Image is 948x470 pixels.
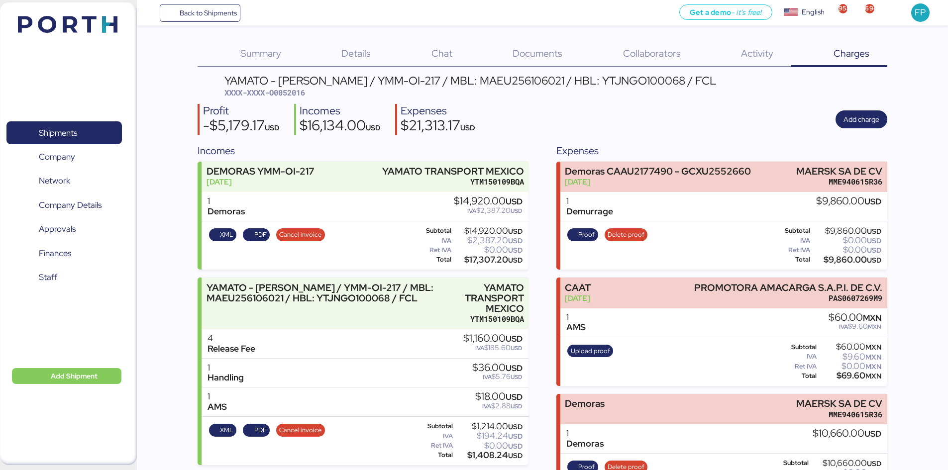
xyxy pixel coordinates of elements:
[864,196,881,207] span: USD
[431,47,452,60] span: Chat
[506,333,523,344] span: USD
[454,196,523,207] div: $14,920.00
[448,282,524,314] div: YAMATO TRANSPORT MEXICO
[565,177,751,187] div: [DATE]
[6,194,122,217] a: Company Details
[300,118,381,135] div: $16,134.00
[472,373,523,380] div: $5.76
[482,402,491,410] span: IVA
[511,373,523,381] span: USD
[867,236,881,245] span: USD
[208,402,227,412] div: AMS
[198,143,528,158] div: Incomes
[834,47,869,60] span: Charges
[453,246,523,254] div: $0.00
[819,363,881,370] div: $0.00
[867,246,881,255] span: USD
[448,314,524,324] div: YTM150109BQA
[276,424,325,437] button: Cancel invoice
[180,7,237,19] span: Back to Shipments
[865,362,881,371] span: MXN
[39,246,71,261] span: Finances
[565,293,591,303] div: [DATE]
[203,118,280,135] div: -$5,179.17
[796,177,882,187] div: MME940615R36
[254,425,267,436] span: PDF
[279,229,321,240] span: Cancel invoice
[203,104,280,118] div: Profit
[508,236,523,245] span: USD
[6,266,122,289] a: Staff
[208,333,255,344] div: 4
[415,227,451,234] div: Subtotal
[455,432,523,440] div: $194.24
[401,118,475,135] div: $21,313.17
[460,123,475,132] span: USD
[453,227,523,235] div: $14,920.00
[863,312,881,323] span: MXN
[415,442,453,449] div: Ret IVA
[567,345,613,358] button: Upload proof
[300,104,381,118] div: Incomes
[819,343,881,351] div: $60.00
[455,423,523,430] div: $1,214.00
[865,353,881,362] span: MXN
[6,242,122,265] a: Finances
[208,363,244,373] div: 1
[208,391,227,402] div: 1
[819,353,881,361] div: $9.60
[796,166,882,177] div: MAERSK SA DE CV
[829,323,881,330] div: $9.60
[508,432,523,441] span: USD
[605,228,648,241] button: Delete proof
[243,228,270,241] button: PDF
[453,237,523,244] div: $2,387.20
[475,402,523,410] div: $2.88
[208,373,244,383] div: Handling
[39,270,57,284] span: Staff
[774,237,811,244] div: IVA
[6,218,122,241] a: Approvals
[812,246,881,254] div: $0.00
[39,198,102,212] span: Company Details
[475,391,523,402] div: $18.00
[366,123,381,132] span: USD
[160,4,241,22] a: Back to Shipments
[839,323,848,331] span: IVA
[865,343,881,352] span: MXN
[207,166,315,177] div: DEMORAS YMM-OI-217
[816,196,881,207] div: $9,860.00
[774,256,811,263] div: Total
[867,227,881,236] span: USD
[741,47,773,60] span: Activity
[566,206,613,217] div: Demurrage
[279,425,321,436] span: Cancel invoice
[566,428,604,439] div: 1
[143,4,160,21] button: Menu
[511,344,523,352] span: USD
[508,451,523,460] span: USD
[475,344,484,352] span: IVA
[467,207,476,215] span: IVA
[254,229,267,240] span: PDF
[565,282,591,293] div: CAAT
[209,424,237,437] button: XML
[51,370,98,382] span: Add Shipment
[243,424,270,437] button: PDF
[812,227,881,235] div: $9,860.00
[812,256,881,264] div: $9,860.00
[578,229,595,240] span: Proof
[513,47,562,60] span: Documents
[836,110,887,128] button: Add charge
[868,323,881,331] span: MXN
[240,47,281,60] span: Summary
[867,256,881,265] span: USD
[382,177,524,187] div: YTM150109BQA
[506,196,523,207] span: USD
[12,368,121,384] button: Add Shipment
[508,256,523,265] span: USD
[6,146,122,169] a: Company
[802,7,825,17] div: English
[571,346,610,357] span: Upload proof
[415,433,453,440] div: IVA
